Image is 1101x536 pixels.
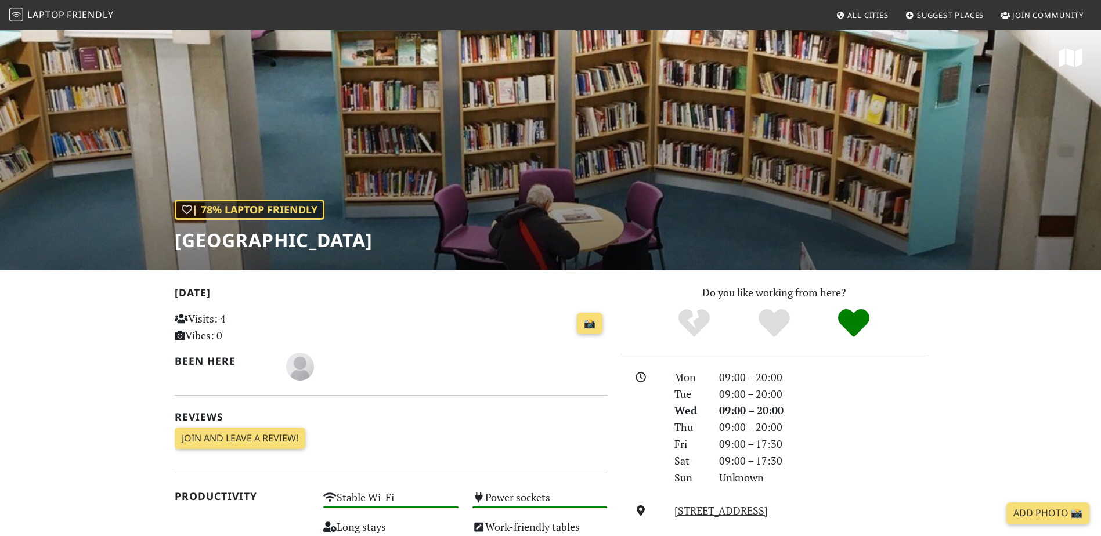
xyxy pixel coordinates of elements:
[316,488,465,517] div: Stable Wi-Fi
[175,310,310,344] p: Visits: 4 Vibes: 0
[667,452,712,469] div: Sat
[917,10,984,20] span: Suggest Places
[712,469,934,486] div: Unknown
[996,5,1088,26] a: Join Community
[465,488,615,517] div: Power sockets
[175,287,608,303] h2: [DATE]
[712,436,934,452] div: 09:00 – 17:30
[667,402,712,419] div: Wed
[27,8,65,21] span: Laptop
[286,358,314,372] span: Alex Dresoc
[654,307,734,339] div: No
[712,419,934,436] div: 09:00 – 20:00
[901,5,989,26] a: Suggest Places
[734,307,814,339] div: Yes
[175,428,305,450] a: Join and leave a review!
[9,5,114,26] a: LaptopFriendly LaptopFriendly
[712,402,934,419] div: 09:00 – 20:00
[1006,502,1089,524] a: Add Photo 📸
[9,8,23,21] img: LaptopFriendly
[67,8,113,21] span: Friendly
[667,369,712,386] div: Mon
[814,307,894,339] div: Definitely!
[712,452,934,469] div: 09:00 – 17:30
[667,469,712,486] div: Sun
[577,313,602,335] a: 📸
[667,386,712,403] div: Tue
[175,355,273,367] h2: Been here
[175,200,324,220] div: | 78% Laptop Friendly
[667,436,712,452] div: Fri
[712,369,934,386] div: 09:00 – 20:00
[712,386,934,403] div: 09:00 – 20:00
[847,10,889,20] span: All Cities
[674,504,768,517] a: [STREET_ADDRESS]
[286,353,314,381] img: blank-535327c66bd565773addf3077783bbfce4b00ec00e9fd257753287c682c7fa38.png
[175,411,608,423] h2: Reviews
[1012,10,1084,20] span: Join Community
[622,284,927,301] p: Do you like working from here?
[667,419,712,436] div: Thu
[831,5,893,26] a: All Cities
[175,490,310,502] h2: Productivity
[175,229,373,251] h1: [GEOGRAPHIC_DATA]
